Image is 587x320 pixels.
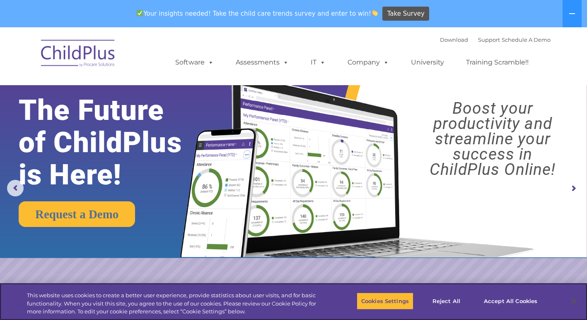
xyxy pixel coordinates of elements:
[420,292,472,310] button: Reject All
[19,94,206,191] rs-layer: The Future of ChildPlus is Here!
[479,292,542,310] button: Accept All Cookies
[440,36,468,43] a: Download
[502,36,551,43] a: Schedule A Demo
[167,54,222,71] a: Software
[565,292,583,310] button: Close
[37,34,120,75] img: ChildPlus by Procare Solutions
[133,5,382,21] span: Your insights needed! Take the child care trends survey and enter to win!
[302,54,334,71] a: IT
[406,101,580,177] rs-layer: Boost your productivity and streamline your success in ChildPlus Online!
[387,7,425,21] span: Take Survey
[478,36,500,43] a: Support
[372,10,378,16] img: 👏
[115,55,140,61] span: Last name
[19,201,135,227] a: Request a Demo
[115,88,150,95] span: Phone number
[440,36,551,43] font: |
[403,54,452,71] a: University
[27,291,323,316] div: This website uses cookies to create a better user experience, provide statistics about user visit...
[137,10,143,16] img: ✅
[382,7,429,21] a: Take Survey
[357,292,413,310] button: Cookies Settings
[458,54,537,71] a: Training Scramble!!
[227,54,297,71] a: Assessments
[339,54,397,71] a: Company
